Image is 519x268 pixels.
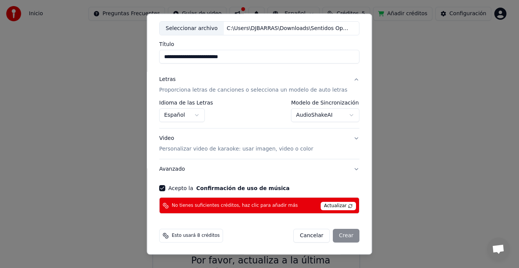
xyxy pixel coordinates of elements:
label: Idioma de las Letras [159,100,213,105]
label: Título [159,41,359,47]
button: LetrasProporciona letras de canciones o selecciona un modelo de auto letras [159,70,359,100]
span: No tienes suficientes créditos, haz clic para añadir más [172,203,298,209]
p: Proporciona letras de canciones o selecciona un modelo de auto letras [159,86,347,94]
div: Seleccionar archivo [160,21,224,35]
span: Actualizar [321,202,356,210]
div: LetrasProporciona letras de canciones o selecciona un modelo de auto letras [159,100,359,128]
button: VideoPersonalizar video de karaoke: usar imagen, video o color [159,128,359,159]
label: Acepto la [168,186,290,191]
button: Cancelar [294,229,330,243]
p: Personalizar video de karaoke: usar imagen, video o color [159,145,313,153]
div: Video [159,135,313,153]
button: Avanzado [159,159,359,179]
div: C:\Users\DJBARRAS\Downloads\Sentidos Opuestos - Atrevete.mp4 [224,24,353,32]
span: Esto usará 8 créditos [172,233,220,239]
div: Letras [159,76,176,83]
button: Acepto la [196,186,290,191]
label: Modelo de Sincronización [291,100,360,105]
